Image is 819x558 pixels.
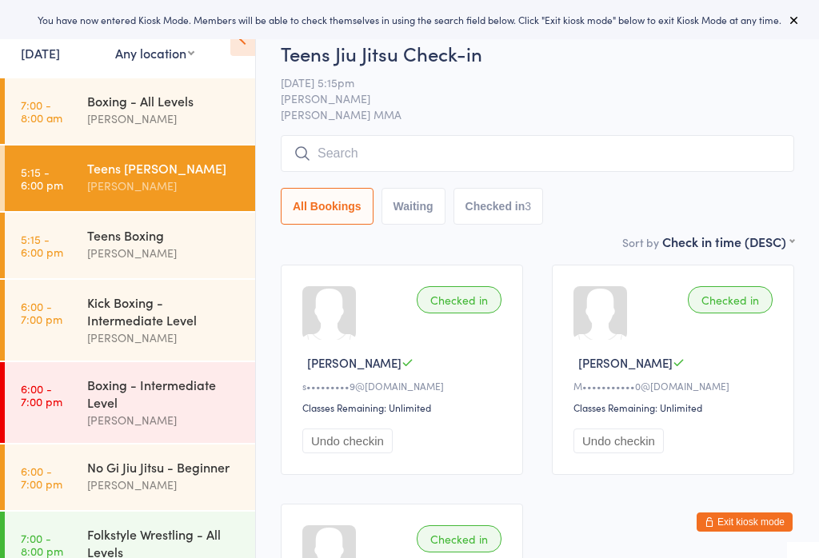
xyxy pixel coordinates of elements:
[21,98,62,124] time: 7:00 - 8:00 am
[21,300,62,325] time: 6:00 - 7:00 pm
[5,280,255,361] a: 6:00 -7:00 pmKick Boxing - Intermediate Level[PERSON_NAME]
[21,464,62,490] time: 6:00 - 7:00 pm
[573,379,777,393] div: M•••••••••••0@[DOMAIN_NAME]
[281,188,374,225] button: All Bookings
[87,376,242,411] div: Boxing - Intermediate Level
[87,110,242,128] div: [PERSON_NAME]
[281,74,769,90] span: [DATE] 5:15pm
[5,213,255,278] a: 5:15 -6:00 pmTeens Boxing[PERSON_NAME]
[382,188,445,225] button: Waiting
[87,293,242,329] div: Kick Boxing - Intermediate Level
[281,90,769,106] span: [PERSON_NAME]
[697,512,793,532] button: Exit kiosk mode
[26,13,793,26] div: You have now entered Kiosk Mode. Members will be able to check themselves in using the search fie...
[688,286,773,313] div: Checked in
[21,532,63,557] time: 7:00 - 8:00 pm
[21,165,63,191] time: 5:15 - 6:00 pm
[87,458,242,476] div: No Gi Jiu Jitsu - Beginner
[87,476,242,494] div: [PERSON_NAME]
[525,200,531,213] div: 3
[453,188,544,225] button: Checked in3
[417,525,501,552] div: Checked in
[87,244,242,262] div: [PERSON_NAME]
[573,428,664,453] button: Undo checkin
[302,401,506,414] div: Classes Remaining: Unlimited
[417,286,501,313] div: Checked in
[115,44,194,62] div: Any location
[87,177,242,195] div: [PERSON_NAME]
[87,92,242,110] div: Boxing - All Levels
[302,428,393,453] button: Undo checkin
[622,234,659,250] label: Sort by
[281,135,794,172] input: Search
[662,233,794,250] div: Check in time (DESC)
[21,382,62,408] time: 6:00 - 7:00 pm
[5,362,255,443] a: 6:00 -7:00 pmBoxing - Intermediate Level[PERSON_NAME]
[307,354,402,371] span: [PERSON_NAME]
[87,411,242,429] div: [PERSON_NAME]
[87,226,242,244] div: Teens Boxing
[87,159,242,177] div: Teens [PERSON_NAME]
[573,401,777,414] div: Classes Remaining: Unlimited
[302,379,506,393] div: s•••••••••9@[DOMAIN_NAME]
[21,233,63,258] time: 5:15 - 6:00 pm
[281,40,794,66] h2: Teens Jiu Jitsu Check-in
[5,145,255,211] a: 5:15 -6:00 pmTeens [PERSON_NAME][PERSON_NAME]
[578,354,673,371] span: [PERSON_NAME]
[5,78,255,144] a: 7:00 -8:00 amBoxing - All Levels[PERSON_NAME]
[5,444,255,510] a: 6:00 -7:00 pmNo Gi Jiu Jitsu - Beginner[PERSON_NAME]
[87,329,242,347] div: [PERSON_NAME]
[21,44,60,62] a: [DATE]
[281,106,794,122] span: [PERSON_NAME] MMA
